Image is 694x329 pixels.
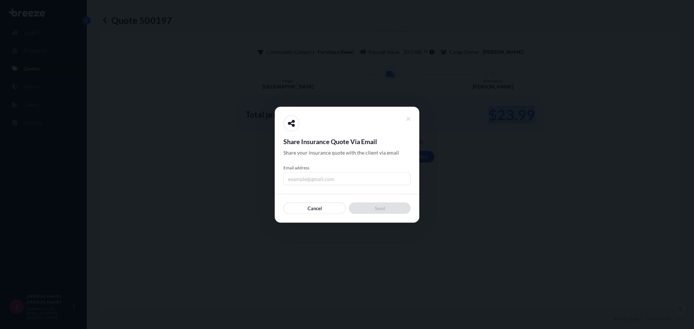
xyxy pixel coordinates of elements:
button: Cancel [283,202,346,214]
p: Cancel [308,204,322,212]
span: Email address [283,165,411,170]
span: Share Insurance Quote Via Email [283,137,411,146]
p: Send [375,204,385,212]
span: Share your insurance quote with the client via email [283,149,399,156]
button: Send [349,202,411,214]
input: example@gmail.com [283,172,411,185]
